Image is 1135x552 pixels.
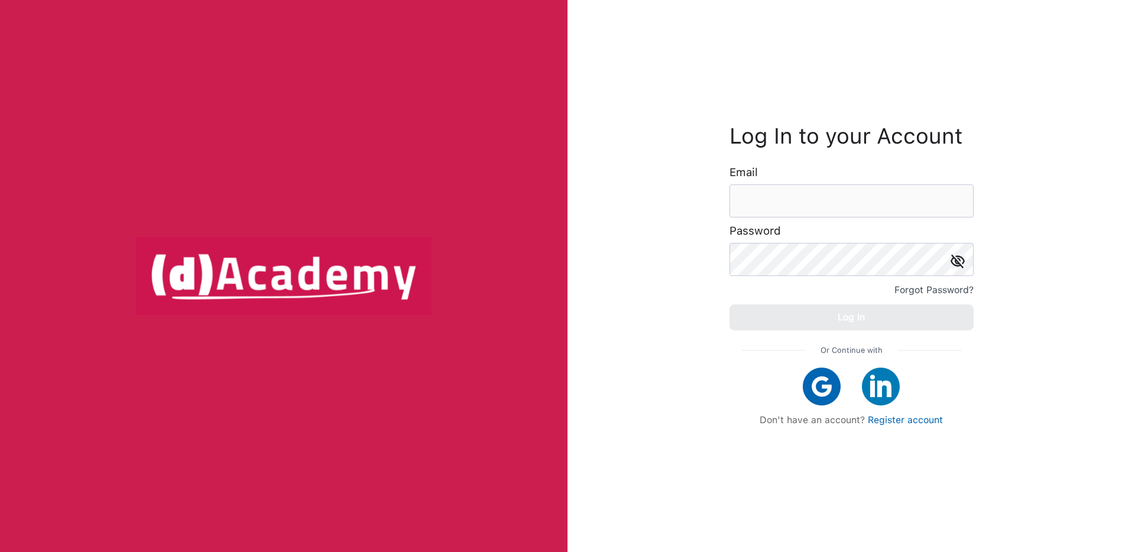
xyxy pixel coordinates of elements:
[729,225,781,237] label: Password
[741,414,962,426] div: Don't have an account?
[838,309,865,326] div: Log In
[898,350,962,351] img: line
[729,126,974,146] h3: Log In to your Account
[729,304,974,330] button: Log In
[951,254,965,268] img: icon
[862,368,900,405] img: linkedIn icon
[803,368,841,405] img: google icon
[729,167,758,178] label: Email
[894,282,974,298] div: Forgot Password?
[821,342,883,359] span: Or Continue with
[136,237,432,315] img: logo
[741,350,805,351] img: line
[868,414,943,426] a: Register account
